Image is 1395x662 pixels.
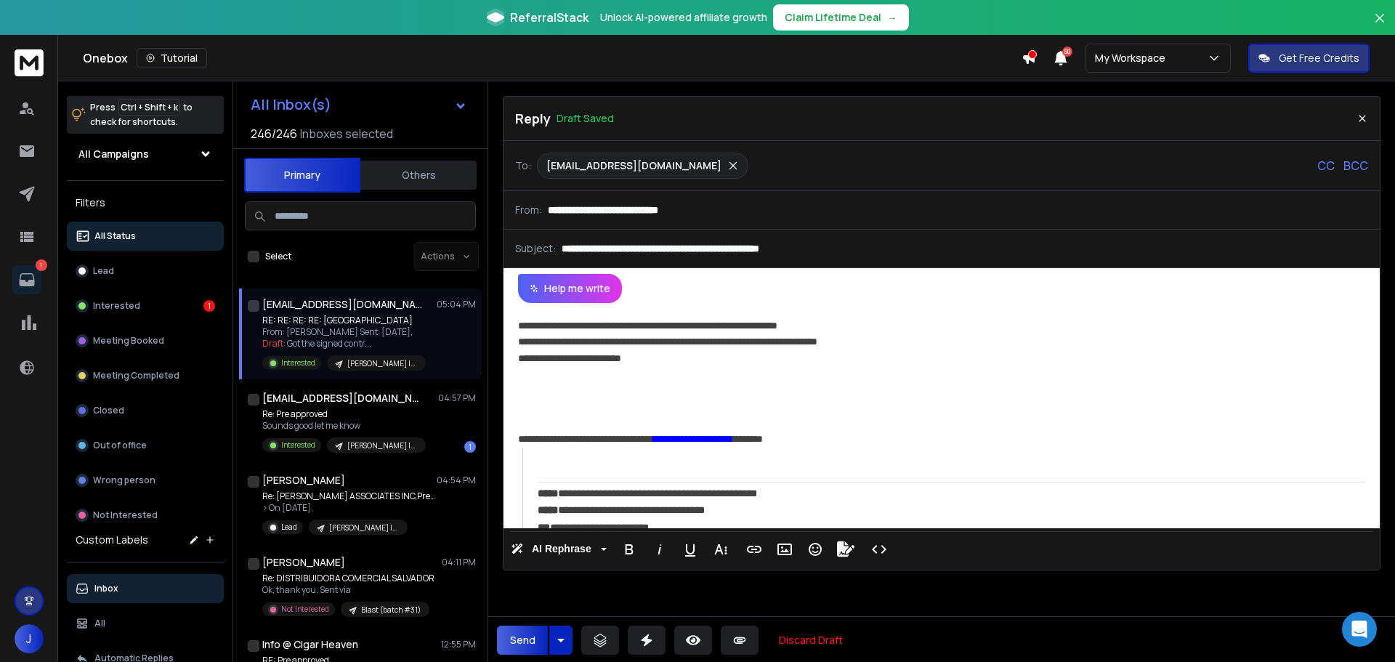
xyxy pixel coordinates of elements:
[93,475,155,486] p: Wrong person
[262,391,422,405] h1: [EMAIL_ADDRESS][DOMAIN_NAME]
[67,222,224,251] button: All Status
[676,535,704,564] button: Underline (Ctrl+U)
[1370,9,1389,44] button: Close banner
[515,241,556,256] p: Subject:
[76,533,148,547] h3: Custom Labels
[90,100,193,129] p: Press to check for shortcuts.
[67,361,224,390] button: Meeting Completed
[93,265,114,277] p: Lead
[67,574,224,603] button: Inbox
[515,108,551,129] p: Reply
[262,408,426,420] p: Re: Pre approved
[118,99,180,116] span: Ctrl + Shift + k
[361,605,421,615] p: Blast (batch #31)
[515,203,542,217] p: From:
[515,158,531,173] p: To:
[244,158,360,193] button: Primary
[437,475,476,486] p: 04:54 PM
[557,111,614,126] p: Draft Saved
[67,291,224,320] button: Interested1
[1248,44,1370,73] button: Get Free Credits
[438,392,476,404] p: 04:57 PM
[767,626,854,655] button: Discard Draft
[441,639,476,650] p: 12:55 PM
[67,466,224,495] button: Wrong person
[262,573,434,584] p: Re: DISTRIBUIDORA COMERCIAL SALVADOR
[93,300,140,312] p: Interested
[329,522,399,533] p: [PERSON_NAME] leads
[832,535,860,564] button: Signature
[67,326,224,355] button: Meeting Booked
[707,535,735,564] button: More Text
[360,159,477,191] button: Others
[67,257,224,286] button: Lead
[262,326,426,338] p: From: [PERSON_NAME] Sent: [DATE],
[546,158,721,173] p: [EMAIL_ADDRESS][DOMAIN_NAME]
[887,10,897,25] span: →
[67,140,224,169] button: All Campaigns
[239,90,479,119] button: All Inbox(s)
[94,618,105,629] p: All
[67,193,224,213] h3: Filters
[265,251,291,262] label: Select
[262,584,434,596] p: Ok, thank you. Sent via
[262,315,426,326] p: RE: RE: RE: RE: [GEOGRAPHIC_DATA]
[12,265,41,294] a: 1
[865,535,893,564] button: Code View
[262,337,286,350] span: Draft:
[1342,612,1377,647] div: Open Intercom Messenger
[67,431,224,460] button: Out of office
[262,420,426,432] p: Sounds good let me know
[94,583,118,594] p: Inbox
[251,97,331,112] h1: All Inbox(s)
[93,405,124,416] p: Closed
[262,555,345,570] h1: [PERSON_NAME]
[801,535,829,564] button: Emoticons
[347,440,417,451] p: [PERSON_NAME] leads
[529,543,594,555] span: AI Rephrase
[281,358,315,368] p: Interested
[1343,157,1368,174] p: BCC
[94,230,136,242] p: All Status
[83,48,1022,68] div: Onebox
[437,299,476,310] p: 05:04 PM
[67,396,224,425] button: Closed
[15,624,44,653] button: J
[518,274,622,303] button: Help me write
[281,522,297,533] p: Lead
[508,535,610,564] button: AI Rephrase
[281,604,329,615] p: Not Interested
[646,535,674,564] button: Italic (Ctrl+I)
[464,441,476,453] div: 1
[773,4,909,31] button: Claim Lifetime Deal→
[93,370,179,382] p: Meeting Completed
[510,9,589,26] span: ReferralStack
[262,502,437,514] p: > On [DATE],
[1062,47,1072,57] span: 50
[600,10,767,25] p: Unlock AI-powered affiliate growth
[497,626,548,655] button: Send
[137,48,207,68] button: Tutorial
[615,535,643,564] button: Bold (Ctrl+B)
[300,125,393,142] h3: Inboxes selected
[93,440,147,451] p: Out of office
[740,535,768,564] button: Insert Link (Ctrl+K)
[442,557,476,568] p: 04:11 PM
[287,337,371,350] span: Got the signed contr ...
[36,259,47,271] p: 1
[1095,51,1171,65] p: My Workspace
[347,358,417,369] p: [PERSON_NAME] leads
[67,501,224,530] button: Not Interested
[1317,157,1335,174] p: CC
[262,491,437,502] p: Re: [PERSON_NAME] ASSOCIATES INC,Pre-Approval
[771,535,798,564] button: Insert Image (Ctrl+P)
[93,509,158,521] p: Not Interested
[78,147,149,161] h1: All Campaigns
[281,440,315,451] p: Interested
[93,335,164,347] p: Meeting Booked
[203,300,215,312] div: 1
[1279,51,1359,65] p: Get Free Credits
[262,297,422,312] h1: [EMAIL_ADDRESS][DOMAIN_NAME]
[251,125,297,142] span: 246 / 246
